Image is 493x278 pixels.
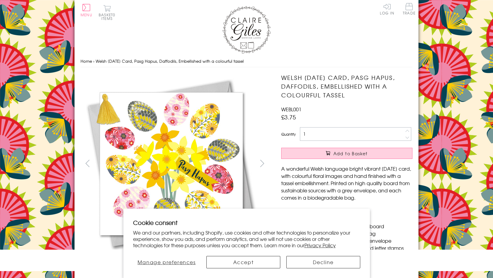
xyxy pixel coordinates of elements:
[256,156,269,170] button: next
[403,3,415,16] a: Trade
[81,73,262,254] img: Welsh Easter Card, Pasg Hapus, Daffodils, Embellished with a colourful tassel
[304,242,336,249] a: Privacy Policy
[281,113,296,121] span: £3.75
[281,148,412,159] button: Add to Basket
[133,218,360,227] h2: Cookie consent
[380,3,394,15] a: Log In
[133,256,201,268] button: Manage preferences
[206,256,280,268] button: Accept
[96,58,244,64] span: Welsh [DATE] Card, Pasg Hapus, Daffodils, Embellished with a colourful tassel
[222,6,271,54] img: Claire Giles Greetings Cards
[333,150,368,156] span: Add to Basket
[81,12,92,17] span: Menu
[287,208,412,215] li: Dimensions: 150mm x 150mm
[138,258,196,266] span: Manage preferences
[81,156,94,170] button: prev
[81,4,92,17] button: Menu
[281,131,296,137] label: Quantity
[101,12,115,21] span: 0 items
[269,73,450,254] img: Welsh Easter Card, Pasg Hapus, Daffodils, Embellished with a colourful tassel
[281,165,412,201] p: A wonderful Welsh language bright vibrant [DATE] card, with colourful floral images and hand fini...
[281,73,412,99] h1: Welsh [DATE] Card, Pasg Hapus, Daffodils, Embellished with a colourful tassel
[81,58,92,64] a: Home
[281,106,301,113] span: WEBL001
[403,3,415,15] span: Trade
[286,256,360,268] button: Decline
[81,55,412,68] nav: breadcrumbs
[93,58,94,64] span: ›
[99,5,115,20] button: Basket0 items
[133,229,360,248] p: We and our partners, including Shopify, use cookies and other technologies to personalize your ex...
